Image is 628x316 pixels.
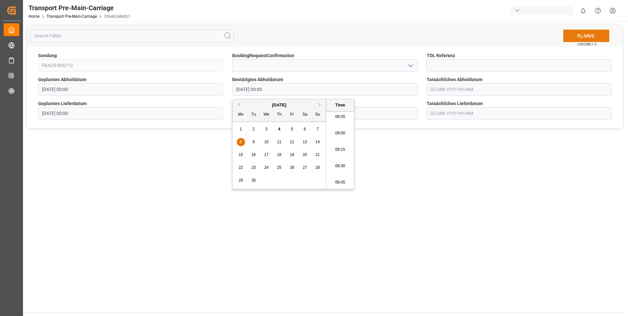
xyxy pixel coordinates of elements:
div: Choose Tuesday, September 9th, 2025 [250,138,258,146]
div: Su [314,111,322,119]
div: Choose Tuesday, September 2nd, 2025 [250,125,258,133]
div: Tu [250,111,258,119]
span: 15 [238,152,243,157]
div: Choose Thursday, September 18th, 2025 [275,151,283,159]
div: Choose Sunday, September 28th, 2025 [314,164,322,172]
span: 1 [240,127,242,131]
span: 23 [251,165,256,170]
span: 11 [277,140,281,144]
div: Choose Monday, September 15th, 2025 [237,151,245,159]
div: Choose Wednesday, September 24th, 2025 [262,164,271,172]
li: 09:15 [326,142,354,158]
div: Choose Tuesday, September 16th, 2025 [250,151,258,159]
div: Choose Monday, September 29th, 2025 [237,176,245,185]
div: Transport Pre-Main-Carriage [29,3,131,13]
div: Choose Sunday, September 14th, 2025 [314,138,322,146]
span: 12 [290,140,294,144]
div: [DATE] [233,102,326,108]
span: Tatsächliches Lieferdatum [427,100,483,107]
span: Bestätigtes Abholdatum [232,76,283,83]
div: Choose Saturday, September 13th, 2025 [301,138,309,146]
div: Choose Thursday, September 25th, 2025 [275,164,283,172]
span: Geplantes Abholdatum [38,76,86,83]
span: 8 [240,140,242,144]
div: Sa [301,111,309,119]
li: 08:45 [326,109,354,125]
div: Choose Saturday, September 6th, 2025 [301,125,309,133]
span: 22 [238,165,243,170]
div: Choose Monday, September 8th, 2025 [237,138,245,146]
span: Tatsächliches Abholdatum [427,76,482,83]
div: Choose Wednesday, September 3rd, 2025 [262,125,271,133]
button: SAVE [563,30,609,42]
span: 28 [315,165,320,170]
div: Choose Sunday, September 21st, 2025 [314,151,322,159]
span: BookingRequestConfirmation [232,52,294,59]
div: Choose Monday, September 22nd, 2025 [237,164,245,172]
li: 09:45 [326,174,354,191]
li: 09:30 [326,158,354,174]
span: 19 [290,152,294,157]
input: DD.MM.YYYY HH:MM [38,83,223,96]
input: DD.MM.YYYY HH:MM [427,83,612,96]
span: 29 [238,178,243,183]
span: Ctrl/CMD + S [577,42,596,47]
span: 30 [251,178,256,183]
span: 10 [264,140,268,144]
div: Choose Wednesday, September 17th, 2025 [262,151,271,159]
span: 7 [317,127,319,131]
span: 9 [253,140,255,144]
div: Fr [288,111,296,119]
span: 5 [291,127,293,131]
div: Choose Monday, September 1st, 2025 [237,125,245,133]
div: Choose Friday, September 26th, 2025 [288,164,296,172]
div: Choose Tuesday, September 23rd, 2025 [250,164,258,172]
button: open menu [405,60,415,71]
input: DD.MM.YYYY HH:MM [427,107,612,120]
span: 26 [290,165,294,170]
div: Choose Sunday, September 7th, 2025 [314,125,322,133]
span: 4 [278,127,280,131]
span: 27 [303,165,307,170]
div: Choose Friday, September 12th, 2025 [288,138,296,146]
button: Previous Month [236,102,240,106]
span: Geplantes Lieferdatum [38,100,87,107]
div: Choose Saturday, September 20th, 2025 [301,151,309,159]
input: DD.MM.YYYY HH:MM [232,83,417,96]
div: Choose Wednesday, September 10th, 2025 [262,138,271,146]
div: Mo [237,111,245,119]
div: Choose Thursday, September 11th, 2025 [275,138,283,146]
div: Choose Friday, September 19th, 2025 [288,151,296,159]
span: 25 [277,165,281,170]
div: Choose Thursday, September 4th, 2025 [275,125,283,133]
div: Choose Tuesday, September 30th, 2025 [250,176,258,185]
div: We [262,111,271,119]
input: DD.MM.YYYY HH:MM [38,107,223,120]
button: Help Center [591,3,605,18]
button: show 0 new notifications [576,3,591,18]
a: Transport Pre-Main-Carriage [47,14,97,19]
span: 17 [264,152,268,157]
div: month 2025-09 [235,123,324,187]
span: 14 [315,140,320,144]
span: 13 [303,140,307,144]
span: 24 [264,165,268,170]
div: Th [275,111,283,119]
span: 20 [303,152,307,157]
a: Home [29,14,39,19]
div: Choose Friday, September 5th, 2025 [288,125,296,133]
span: 2 [253,127,255,131]
div: Choose Saturday, September 27th, 2025 [301,164,309,172]
span: 21 [315,152,320,157]
span: TDL Referenz [427,52,455,59]
button: Next Month [319,102,323,106]
span: 3 [265,127,268,131]
li: 09:00 [326,125,354,142]
span: Sendung [38,52,57,59]
span: 16 [251,152,256,157]
input: Search Fields [30,30,234,42]
div: Time [328,102,352,108]
span: 18 [277,152,281,157]
span: 6 [304,127,306,131]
